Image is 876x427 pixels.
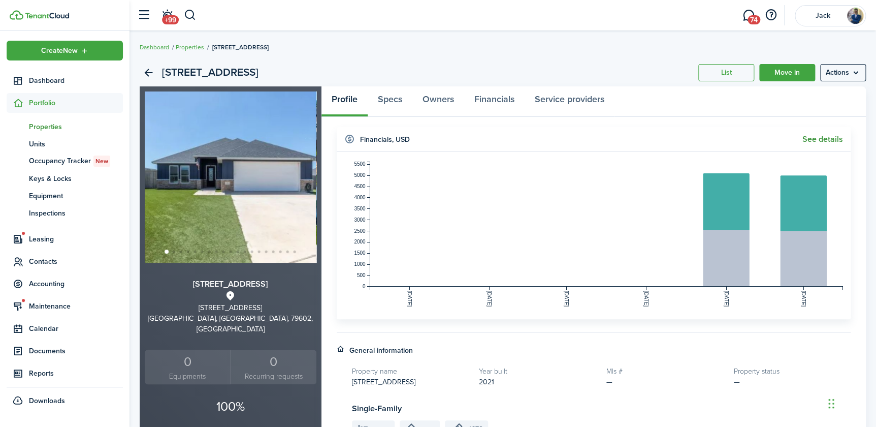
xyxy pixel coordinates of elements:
[29,75,123,86] span: Dashboard
[25,13,69,19] img: TenantCloud
[95,157,108,166] span: New
[145,350,231,385] a: 0Equipments
[698,64,754,81] a: List
[406,291,412,307] tspan: [DATE]
[145,313,316,334] div: [GEOGRAPHIC_DATA], [GEOGRAPHIC_DATA], 79602, [GEOGRAPHIC_DATA]
[29,139,123,149] span: Units
[563,291,569,307] tspan: [DATE]
[145,397,316,416] p: 100%
[759,64,815,81] a: Move in
[7,135,123,152] a: Units
[184,7,197,24] button: Search
[7,41,123,60] button: Open menu
[7,187,123,204] a: Equipment
[356,272,365,278] tspan: 500
[847,8,863,24] img: Jack
[7,363,123,383] a: Reports
[29,208,123,219] span: Inspections
[800,291,806,307] tspan: [DATE]
[354,184,366,189] tspan: 4500
[802,135,843,144] a: See details
[29,256,123,267] span: Contacts
[162,15,179,24] span: +99
[234,371,314,382] small: Recurring requests
[643,291,649,307] tspan: [DATE]
[412,86,464,117] a: Owners
[464,86,525,117] a: Financials
[362,284,365,289] tspan: 0
[145,302,316,313] div: [STREET_ADDRESS]
[176,43,204,52] a: Properties
[486,291,492,307] tspan: [DATE]
[354,161,366,167] tspan: 5500
[354,206,366,211] tspan: 3500
[739,3,758,28] a: Messaging
[354,172,366,178] tspan: 5000
[825,378,876,427] iframe: Chat Widget
[360,134,410,145] h4: Financials , USD
[525,86,614,117] a: Service providers
[828,388,834,419] div: Drag
[7,204,123,222] a: Inspections
[349,345,413,356] h4: General information
[368,86,412,117] a: Specs
[723,291,729,307] tspan: [DATE]
[140,43,169,52] a: Dashboard
[802,12,843,19] span: Jack
[479,366,596,377] h5: Year built
[29,98,123,108] span: Portfolio
[820,64,866,81] button: Open menu
[29,279,123,289] span: Accounting
[733,366,851,377] h5: Property status
[145,278,316,291] h3: [STREET_ADDRESS]
[212,43,269,52] span: [STREET_ADDRESS]
[606,377,612,387] span: —
[354,239,366,245] tspan: 2000
[29,173,123,184] span: Keys & Locks
[29,368,123,379] span: Reports
[29,156,123,167] span: Occupancy Tracker
[316,91,487,263] img: Property image 0
[162,64,258,81] h2: [STREET_ADDRESS]
[140,64,157,81] a: Back
[820,64,866,81] menu-btn: Actions
[41,47,78,54] span: Create New
[479,377,494,387] span: 2021
[231,350,316,385] a: 0 Recurring requests
[762,7,780,24] button: Open resource center
[354,195,366,200] tspan: 4000
[157,3,177,28] a: Notifications
[29,121,123,132] span: Properties
[354,228,366,233] tspan: 2500
[606,366,724,377] h5: Mls #
[29,323,123,334] span: Calendar
[147,371,228,382] small: Equipments
[354,261,366,267] tspan: 1000
[134,6,153,25] button: Open sidebar
[354,250,366,256] tspan: 1500
[29,301,123,312] span: Maintenance
[7,152,123,170] a: Occupancy TrackerNew
[145,91,316,263] img: Property avatar
[354,217,366,223] tspan: 3000
[10,10,23,20] img: TenantCloud
[234,352,314,372] div: 0
[7,71,123,90] a: Dashboard
[29,395,65,406] span: Downloads
[352,403,851,415] h3: Single-Family
[29,191,123,201] span: Equipment
[7,170,123,187] a: Keys & Locks
[352,366,469,377] h5: Property name
[147,352,228,372] div: 0
[7,118,123,135] a: Properties
[352,377,415,387] span: [STREET_ADDRESS]
[29,234,123,245] span: Leasing
[748,15,760,24] span: 74
[733,377,739,387] span: —
[29,346,123,356] span: Documents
